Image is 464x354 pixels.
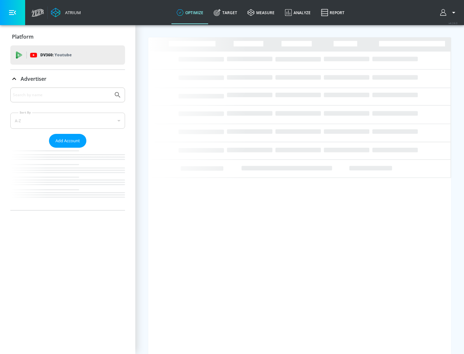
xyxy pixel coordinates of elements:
button: Add Account [49,134,86,148]
span: v 4.24.0 [449,21,458,25]
div: Platform [10,28,125,46]
a: optimize [171,1,208,24]
p: Advertiser [21,75,46,82]
a: Analyze [280,1,316,24]
div: Atrium [63,10,81,15]
p: DV360: [40,51,72,59]
div: DV360: Youtube [10,45,125,65]
nav: list of Advertiser [10,148,125,210]
div: A-Z [10,113,125,129]
a: Target [208,1,242,24]
p: Platform [12,33,34,40]
label: Sort By [18,110,32,115]
input: Search by name [13,91,111,99]
a: Report [316,1,350,24]
a: Atrium [51,8,81,17]
div: Advertiser [10,88,125,210]
span: Add Account [55,137,80,144]
a: measure [242,1,280,24]
div: Advertiser [10,70,125,88]
p: Youtube [54,51,72,58]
